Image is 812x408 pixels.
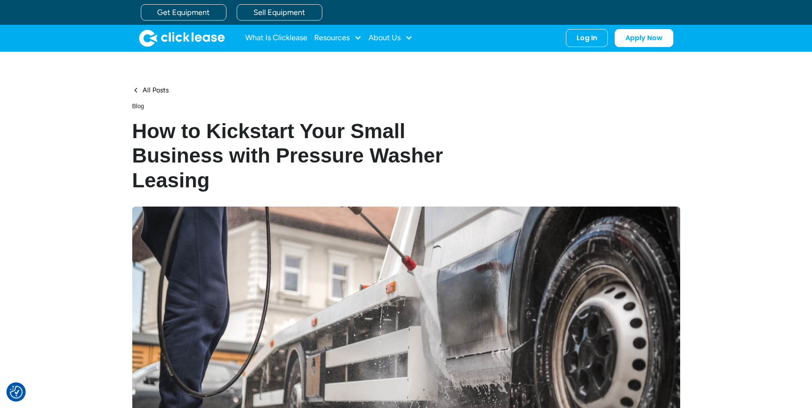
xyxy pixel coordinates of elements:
[245,30,307,47] a: What Is Clicklease
[237,4,322,21] a: Sell Equipment
[615,29,673,47] a: Apply Now
[369,30,413,47] div: About Us
[132,86,169,95] a: All Posts
[132,119,461,193] h1: How to Kickstart Your Small Business with Pressure Washer Leasing
[139,30,225,47] a: home
[577,34,597,42] div: Log In
[143,86,169,95] div: All Posts
[10,386,23,399] img: Revisit consent button
[10,386,23,399] button: Consent Preferences
[141,4,226,21] a: Get Equipment
[132,102,461,110] div: Blog
[314,30,362,47] div: Resources
[139,30,225,47] img: Clicklease logo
